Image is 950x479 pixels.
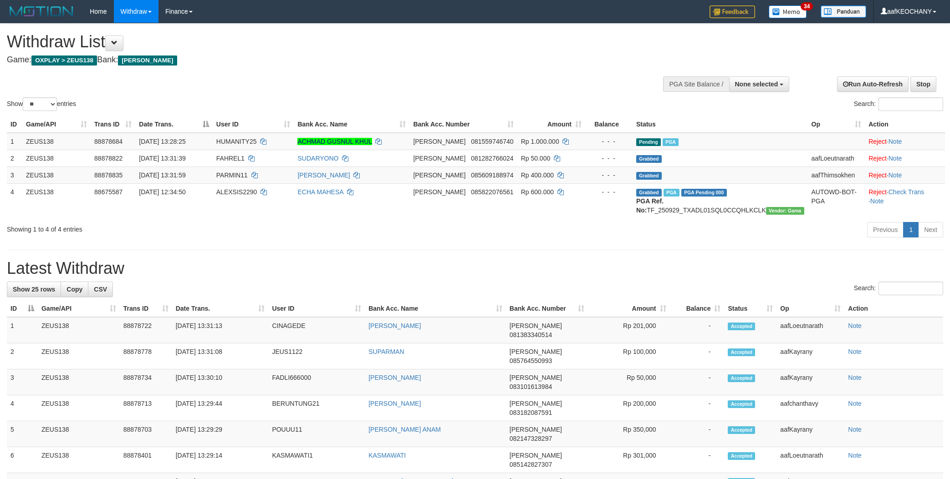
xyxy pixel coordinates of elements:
a: SUPARMAN [368,348,404,355]
th: Balance: activate to sort column ascending [670,300,725,317]
span: [PERSON_NAME] [413,188,465,196]
td: aafKayrany [776,421,844,447]
a: Reject [868,155,887,162]
td: - [670,395,725,421]
td: 88878778 [120,343,172,369]
span: 34 [801,2,813,10]
th: Op: activate to sort column ascending [808,116,865,133]
span: Grabbed [636,155,662,163]
span: Accepted [728,348,755,356]
span: Vendor URL: https://trx31.1velocity.biz [766,207,804,215]
span: [PERSON_NAME] [413,138,465,145]
td: · [865,133,945,150]
th: Trans ID: activate to sort column ascending [91,116,135,133]
th: Amount: activate to sort column ascending [588,300,670,317]
td: aafLoeutnarath [776,447,844,473]
td: ZEUS138 [38,395,120,421]
span: [PERSON_NAME] [510,426,562,433]
span: Pending [636,138,661,146]
td: [DATE] 13:29:44 [172,395,269,421]
a: Note [848,348,862,355]
th: Game/API: activate to sort column ascending [22,116,91,133]
span: Copy 085142827307 to clipboard [510,461,552,468]
div: - - - [589,171,629,180]
td: TF_250929_TXADL01SQL0CCQHLKCLK [633,183,808,218]
td: Rp 100,000 [588,343,670,369]
th: Bank Acc. Name: activate to sort column ascending [294,116,409,133]
a: Reject [868,171,887,179]
span: CSV [94,286,107,293]
td: 4 [7,183,22,218]
span: Accepted [728,426,755,434]
a: [PERSON_NAME] [368,400,421,407]
td: aafchanthavy [776,395,844,421]
div: - - - [589,187,629,197]
td: 88878722 [120,317,172,343]
div: Showing 1 to 4 of 4 entries [7,221,389,234]
td: Rp 350,000 [588,421,670,447]
a: Reject [868,188,887,196]
th: ID [7,116,22,133]
th: Game/API: activate to sort column ascending [38,300,120,317]
td: · · [865,183,945,218]
img: panduan.png [821,5,866,18]
th: Bank Acc. Number: activate to sort column ascending [409,116,517,133]
td: - [670,369,725,395]
td: 88878734 [120,369,172,395]
span: Copy 081559746740 to clipboard [471,138,513,145]
td: aafLoeutnarath [808,150,865,166]
td: 88878713 [120,395,172,421]
img: Button%20Memo.svg [769,5,807,18]
th: Bank Acc. Name: activate to sort column ascending [365,300,506,317]
span: HUMANITY25 [216,138,257,145]
td: - [670,343,725,369]
span: [PERSON_NAME] [413,155,465,162]
span: Copy 085764550993 to clipboard [510,357,552,364]
span: Accepted [728,400,755,408]
td: 88878401 [120,447,172,473]
span: PGA Pending [681,189,727,197]
span: PARMIN11 [216,171,248,179]
td: 3 [7,166,22,183]
td: aafThimsokhen [808,166,865,183]
td: POUUU11 [268,421,365,447]
span: Copy 081383340514 to clipboard [510,331,552,338]
a: Show 25 rows [7,282,61,297]
a: Next [918,222,943,237]
a: Note [889,138,902,145]
td: 3 [7,369,38,395]
a: Previous [867,222,904,237]
td: ZEUS138 [38,421,120,447]
h1: Withdraw List [7,33,624,51]
span: [DATE] 12:34:50 [139,188,185,196]
a: Note [848,452,862,459]
span: [DATE] 13:31:39 [139,155,185,162]
td: ZEUS138 [38,343,120,369]
td: aafKayrany [776,343,844,369]
td: 1 [7,317,38,343]
span: [PERSON_NAME] [413,171,465,179]
span: [DATE] 13:28:25 [139,138,185,145]
h1: Latest Withdraw [7,259,943,277]
span: OXPLAY > ZEUS138 [31,55,97,66]
h4: Game: Bank: [7,55,624,65]
div: PGA Site Balance / [663,76,729,92]
td: Rp 301,000 [588,447,670,473]
input: Search: [878,97,943,111]
th: Amount: activate to sort column ascending [517,116,585,133]
span: Accepted [728,323,755,330]
td: 5 [7,421,38,447]
span: Copy 082147328297 to clipboard [510,435,552,442]
span: [PERSON_NAME] [118,55,177,66]
span: Rp 400.000 [521,171,554,179]
a: Reject [868,138,887,145]
td: KASMAWATI1 [268,447,365,473]
td: 88878703 [120,421,172,447]
a: Note [848,322,862,329]
th: User ID: activate to sort column ascending [213,116,294,133]
span: ALEXSIS2290 [216,188,257,196]
a: [PERSON_NAME] [368,322,421,329]
a: Stop [910,76,936,92]
b: PGA Ref. No: [636,197,664,214]
td: 1 [7,133,22,150]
